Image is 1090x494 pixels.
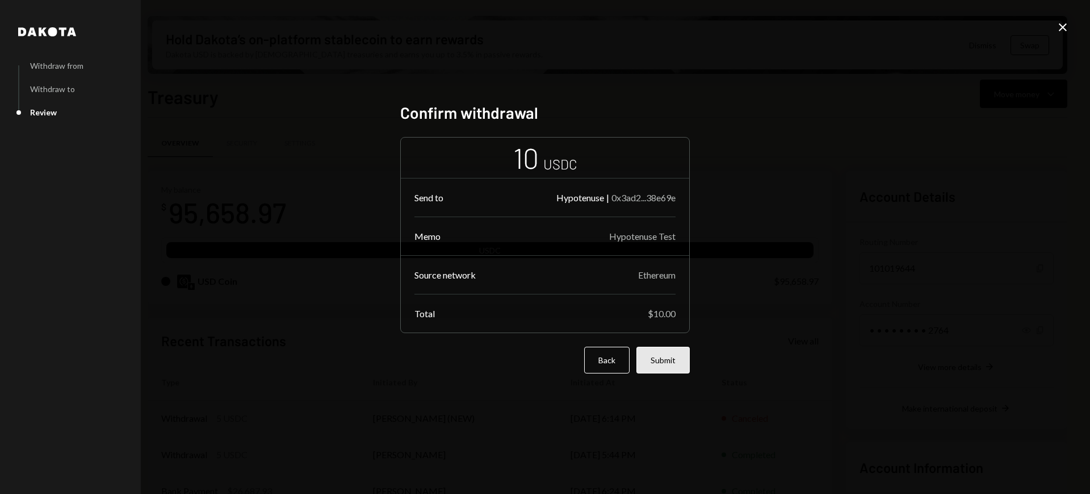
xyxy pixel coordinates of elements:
div: Ethereum [638,269,676,280]
div: Send to [414,192,443,203]
div: Withdraw to [30,84,75,94]
div: Hypotenuse [556,192,604,203]
div: 0x3ad2...38e69e [611,192,676,203]
div: Review [30,107,57,117]
h2: Confirm withdrawal [400,102,690,124]
div: Hypotenuse Test [609,231,676,242]
div: $10.00 [648,308,676,319]
div: 10 [513,140,539,176]
div: | [606,192,609,203]
div: Memo [414,231,441,242]
div: Withdraw from [30,61,83,70]
div: Source network [414,269,476,280]
button: Submit [636,347,690,373]
div: USDC [543,155,577,173]
div: Total [414,308,435,319]
button: Back [584,347,630,373]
